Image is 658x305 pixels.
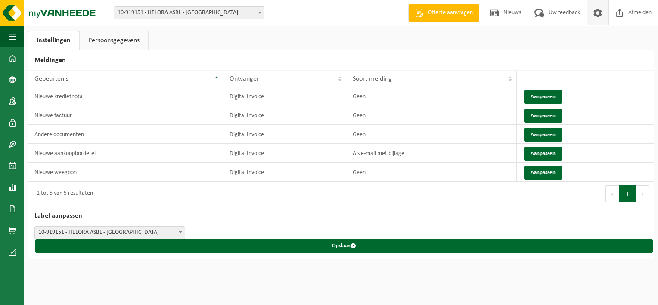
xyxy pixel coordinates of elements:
[230,75,259,82] span: Ontvanger
[223,87,346,106] td: Digital Invoice
[346,125,517,144] td: Geen
[28,125,223,144] td: Andere documenten
[346,163,517,182] td: Geen
[426,9,475,17] span: Offerte aanvragen
[353,75,392,82] span: Soort melding
[35,227,185,239] span: 10-919151 - HELORA ASBL - MONS
[32,186,93,202] div: 1 tot 5 van 5 resultaten
[28,50,654,71] h2: Meldingen
[524,147,562,161] button: Aanpassen
[223,144,346,163] td: Digital Invoice
[28,31,79,50] a: Instellingen
[346,144,517,163] td: Als e-mail met bijlage
[223,106,346,125] td: Digital Invoice
[346,106,517,125] td: Geen
[28,163,223,182] td: Nieuwe weegbon
[524,109,562,123] button: Aanpassen
[524,90,562,104] button: Aanpassen
[619,185,636,202] button: 1
[223,125,346,144] td: Digital Invoice
[524,128,562,142] button: Aanpassen
[114,6,264,19] span: 10-919151 - HELORA ASBL - MONS
[636,185,649,202] button: Next
[346,87,517,106] td: Geen
[408,4,479,22] a: Offerte aanvragen
[28,144,223,163] td: Nieuwe aankoopborderel
[28,106,223,125] td: Nieuwe factuur
[34,226,185,239] span: 10-919151 - HELORA ASBL - MONS
[28,87,223,106] td: Nieuwe kredietnota
[605,185,619,202] button: Previous
[28,206,654,226] h2: Label aanpassen
[524,166,562,180] button: Aanpassen
[35,239,653,253] button: Opslaan
[223,163,346,182] td: Digital Invoice
[114,7,264,19] span: 10-919151 - HELORA ASBL - MONS
[34,75,68,82] span: Gebeurtenis
[80,31,148,50] a: Persoonsgegevens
